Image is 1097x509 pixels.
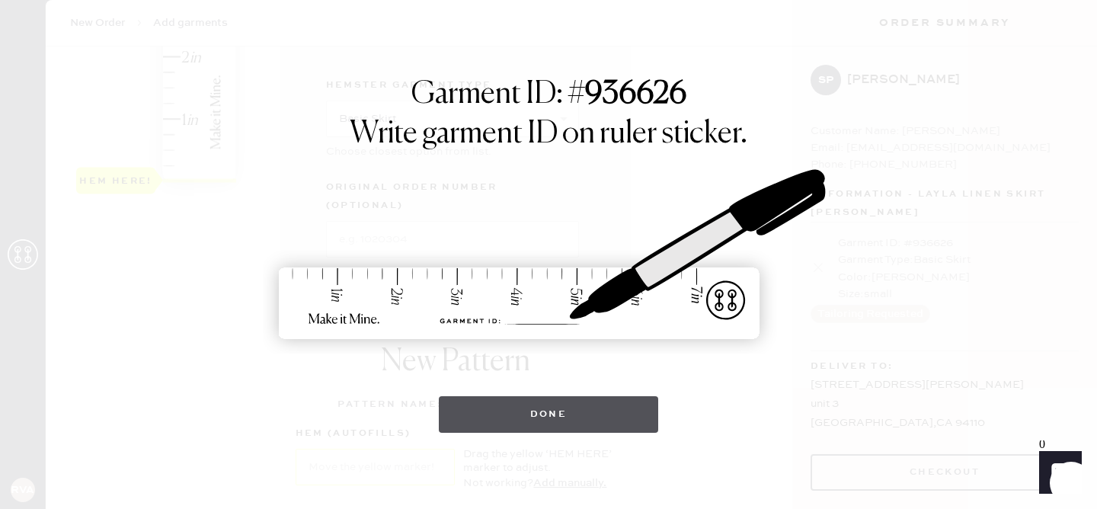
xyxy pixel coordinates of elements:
[439,396,659,433] button: Done
[350,116,747,152] h1: Write garment ID on ruler sticker.
[263,130,834,381] img: ruler-sticker-sharpie.svg
[585,79,686,110] strong: 936626
[1025,440,1090,506] iframe: Front Chat
[411,76,686,116] h1: Garment ID: #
